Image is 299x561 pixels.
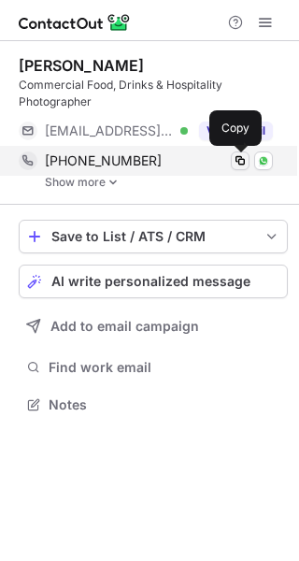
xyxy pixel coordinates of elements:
button: Add to email campaign [19,309,288,343]
span: Notes [49,396,280,413]
div: Save to List / ATS / CRM [51,229,255,244]
a: Show more [45,176,288,189]
span: [EMAIL_ADDRESS][DOMAIN_NAME] [45,122,174,139]
button: Notes [19,392,288,418]
img: Whatsapp [258,155,269,166]
button: Reveal Button [199,122,273,140]
div: [PERSON_NAME] [19,56,144,75]
div: Commercial Food, Drinks & Hospitality Photographer [19,77,288,110]
span: Find work email [49,359,280,376]
span: AI write personalized message [51,274,250,289]
img: ContactOut v5.3.10 [19,11,131,34]
button: save-profile-one-click [19,220,288,253]
img: - [107,176,119,189]
span: Add to email campaign [50,319,199,334]
button: AI write personalized message [19,265,288,298]
button: Find work email [19,354,288,381]
span: [PHONE_NUMBER] [45,152,162,169]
